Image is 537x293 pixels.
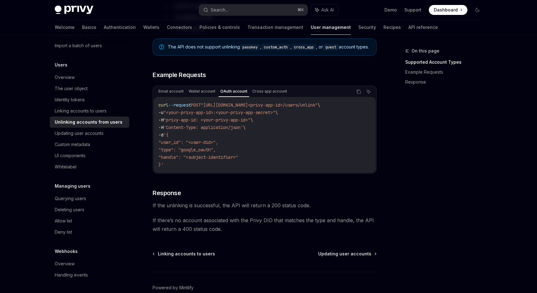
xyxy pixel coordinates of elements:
div: Custom metadata [55,141,90,148]
h5: Managing users [55,182,90,190]
a: UI components [50,150,129,161]
span: Linking accounts to users [158,251,215,257]
div: Overview [55,74,75,81]
div: Linking accounts to users [55,107,107,115]
a: Wallets [143,20,159,35]
span: }' [158,162,163,167]
div: Updating user accounts [55,130,103,137]
a: Overview [50,258,129,269]
a: Unlinking accounts from users [50,117,129,128]
div: Allow list [55,217,72,225]
a: Example Requests [405,67,487,77]
a: Response [405,77,487,87]
a: Security [358,20,376,35]
img: dark logo [55,6,93,14]
span: On this page [411,47,439,55]
a: Identity tokens [50,94,129,105]
div: Cross app account [250,88,289,95]
a: Basics [82,20,96,35]
a: Powered by Mintlify [153,285,194,291]
span: 'Content-Type: application/json' [163,125,243,130]
div: Querying users [55,195,86,202]
a: Deny list [50,227,129,238]
a: Whitelabel [50,161,129,172]
code: custom_auth [261,44,290,50]
div: The user object [55,85,88,92]
a: Updating user accounts [318,251,376,257]
button: Copy the contents from the code block [355,88,363,96]
a: Policies & controls [200,20,240,35]
div: Email account [157,88,186,95]
span: \ [243,125,246,130]
div: Handling events [55,271,88,279]
a: Demo [384,7,397,13]
a: Support [404,7,421,13]
a: Custom metadata [50,139,129,150]
span: POST [191,102,201,108]
a: Transaction management [247,20,303,35]
div: Overview [55,260,75,268]
span: Example Requests [153,71,206,79]
span: '{ [163,132,168,138]
a: Overview [50,72,129,83]
div: OAuth account [218,88,249,95]
a: Updating user accounts [50,128,129,139]
button: Ask AI [311,4,338,16]
span: -H [158,117,163,123]
a: The user object [50,83,129,94]
div: UI components [55,152,85,159]
span: ⌘ K [297,7,304,12]
a: Allow list [50,215,129,227]
a: Authentication [104,20,136,35]
button: Ask AI [365,88,373,96]
span: "handle": "<subject-identifier>" [158,154,238,160]
span: \ [275,110,278,115]
button: Toggle dark mode [472,5,482,15]
a: Supported Account Types [405,57,487,67]
div: Identity tokens [55,96,85,103]
span: Ask AI [321,7,334,13]
span: -d [158,132,163,138]
div: Deleting users [55,206,84,213]
a: Linking accounts to users [153,251,215,257]
a: Deleting users [50,204,129,215]
span: \ [318,102,320,108]
svg: Note [159,44,164,49]
span: If the unlinking is successful, the API will return a 200 status code. [153,201,377,210]
div: Wallet account [187,88,217,95]
span: If there’s no account associated with the Privy DID that matches the type and handle, the API wil... [153,216,377,233]
h5: Webhooks [55,248,78,255]
span: Updating user accounts [318,251,371,257]
a: Linking accounts to users [50,105,129,117]
div: Deny list [55,228,72,236]
span: "user_id": "<user-did>", [158,140,218,145]
h5: Users [55,61,67,69]
span: -u [158,110,163,115]
span: \ [250,117,253,123]
a: User management [311,20,351,35]
a: Recipes [383,20,401,35]
code: guest [323,44,339,50]
button: Search...⌘K [199,4,308,16]
div: Import a batch of users [55,42,102,49]
code: cross_app [291,44,316,50]
span: "type": "google_oauth", [158,147,216,153]
span: curl [158,102,168,108]
span: The API does not support unlinking , , , or account types. [168,44,370,50]
a: Handling events [50,269,129,281]
a: Import a batch of users [50,40,129,51]
span: --request [168,102,191,108]
a: Querying users [50,193,129,204]
a: Dashboard [429,5,467,15]
code: passkey [240,44,260,50]
span: Dashboard [434,7,458,13]
span: -H [158,125,163,130]
div: Whitelabel [55,163,76,171]
span: Response [153,189,181,197]
div: Search... [211,6,228,14]
a: Connectors [167,20,192,35]
span: "<your-privy-app-id>:<your-privy-app-secret>" [163,110,275,115]
span: "privy-app-id: <your-privy-app-id>" [163,117,250,123]
div: Unlinking accounts from users [55,118,122,126]
span: "[URL][DOMAIN_NAME]<privy-app-id>/users/unlink" [201,102,318,108]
